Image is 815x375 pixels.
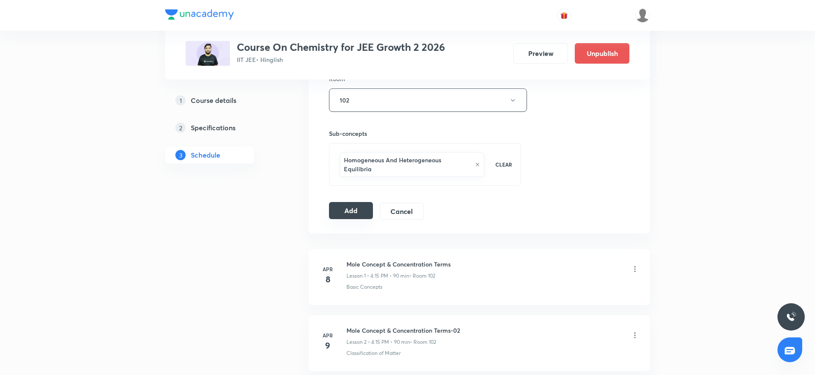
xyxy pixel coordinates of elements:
[495,161,512,168] p: CLEAR
[329,202,373,219] button: Add
[635,8,650,23] img: Ankit Porwal
[237,55,445,64] p: IIT JEE • Hinglish
[346,349,401,357] p: Classification of Matter
[329,129,521,138] h6: Sub-concepts
[319,331,336,339] h6: Apr
[346,338,410,346] p: Lesson 2 • 4:15 PM • 90 min
[191,123,236,133] h5: Specifications
[346,260,451,269] h6: Mole Concept & Concentration Terms
[344,155,471,173] h6: Homogeneous And Heterogeneous Equilibria
[191,150,220,160] h5: Schedule
[346,283,382,291] p: Basic Concepts
[346,272,409,280] p: Lesson 1 • 4:15 PM • 90 min
[513,43,568,64] button: Preview
[346,326,460,335] h6: Mole Concept & Concentration Terms-02
[380,203,424,220] button: Cancel
[560,12,568,19] img: avatar
[319,273,336,286] h4: 8
[191,95,236,105] h5: Course details
[410,338,436,346] p: • Room 102
[786,312,796,322] img: ttu
[409,272,435,280] p: • Room 102
[165,9,234,22] a: Company Logo
[319,265,336,273] h6: Apr
[175,123,186,133] p: 2
[186,41,230,66] img: 17A4CB64-A29F-4ABC-9069-29F322889D1F_plus.png
[557,9,571,22] button: avatar
[319,339,336,352] h4: 9
[575,43,629,64] button: Unpublish
[165,9,234,20] img: Company Logo
[237,41,445,53] h3: Course On Chemistry for JEE Growth 2 2026
[329,88,527,112] button: 102
[165,119,281,136] a: 2Specifications
[175,150,186,160] p: 3
[175,95,186,105] p: 1
[165,92,281,109] a: 1Course details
